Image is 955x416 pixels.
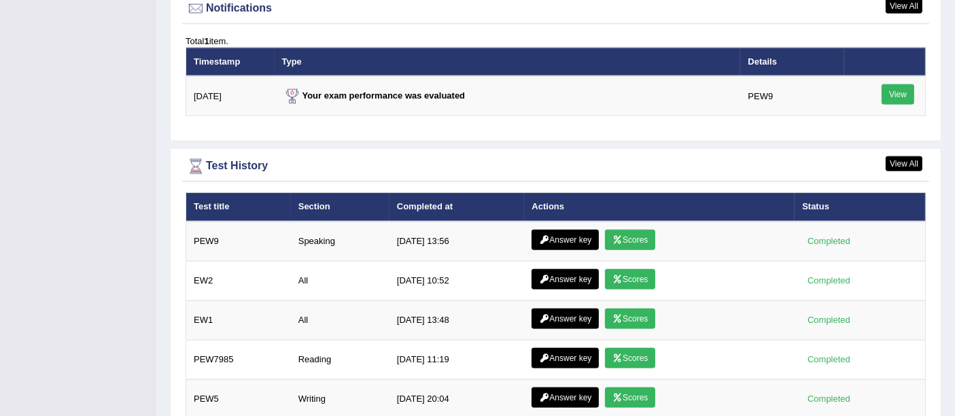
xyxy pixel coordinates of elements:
td: Reading [291,340,389,379]
a: Scores [605,230,655,250]
td: [DATE] [186,76,275,116]
a: Answer key [532,230,599,250]
b: 1 [204,36,209,46]
a: View All [886,156,922,171]
div: Test History [186,156,926,177]
a: Scores [605,309,655,329]
div: Completed [802,392,855,406]
td: All [291,300,389,340]
a: Scores [605,269,655,290]
th: Completed at [389,193,525,222]
th: Type [275,48,741,76]
th: Timestamp [186,48,275,76]
td: PEW7985 [186,340,291,379]
td: PEW9 [740,76,844,116]
td: [DATE] 13:48 [389,300,525,340]
div: Completed [802,353,855,367]
td: [DATE] 11:19 [389,340,525,379]
a: Answer key [532,348,599,368]
a: Answer key [532,309,599,329]
div: Total item. [186,35,926,48]
td: Speaking [291,222,389,262]
a: Scores [605,387,655,408]
div: Completed [802,274,855,288]
div: Completed [802,235,855,249]
div: Completed [802,313,855,328]
th: Actions [524,193,795,222]
a: Answer key [532,269,599,290]
a: View [882,84,914,105]
th: Test title [186,193,291,222]
td: All [291,261,389,300]
a: Scores [605,348,655,368]
td: [DATE] 13:56 [389,222,525,262]
td: EW1 [186,300,291,340]
th: Section [291,193,389,222]
th: Status [795,193,925,222]
td: PEW9 [186,222,291,262]
td: EW2 [186,261,291,300]
a: Answer key [532,387,599,408]
strong: Your exam performance was evaluated [282,90,466,101]
td: [DATE] 10:52 [389,261,525,300]
th: Details [740,48,844,76]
